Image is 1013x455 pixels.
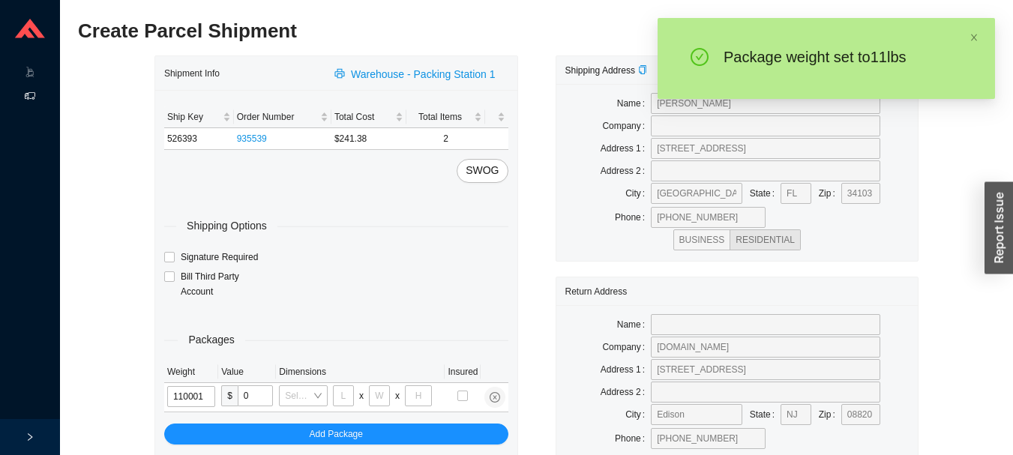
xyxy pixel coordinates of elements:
[736,235,795,245] span: RESIDENTIAL
[237,133,267,144] a: 935539
[457,159,508,183] button: SWOG
[325,63,508,84] button: printerWarehouse - Packing Station 1
[359,388,364,403] div: x
[485,106,508,128] th: undefined sortable
[164,59,325,87] div: Shipment Info
[175,269,274,299] span: Bill Third Party Account
[484,387,505,408] button: close-circle
[178,331,244,349] span: Packages
[167,109,220,124] span: Ship Key
[617,93,651,114] label: Name
[333,385,354,406] input: L
[602,115,651,136] label: Company
[625,183,651,204] label: City
[724,48,947,66] div: Package weight set to 11 lb s
[819,404,841,425] label: Zip
[234,106,331,128] th: Order Number sortable
[615,207,651,228] label: Phone
[218,361,276,383] th: Value
[601,382,651,403] label: Address 2
[331,106,406,128] th: Total Cost sortable
[691,48,709,69] span: check-circle
[445,361,481,383] th: Insured
[970,33,979,42] span: close
[164,424,508,445] button: Add Package
[565,65,647,76] span: Shipping Address
[176,217,277,235] span: Shipping Options
[164,106,234,128] th: Ship Key sortable
[601,160,651,181] label: Address 2
[625,404,651,425] label: City
[750,404,781,425] label: State
[565,277,910,305] div: Return Address
[237,109,317,124] span: Order Number
[78,18,766,44] h2: Create Parcel Shipment
[679,235,725,245] span: BUSINESS
[25,433,34,442] span: right
[406,128,486,150] td: 2
[175,250,264,265] span: Signature Required
[164,128,234,150] td: 526393
[334,109,392,124] span: Total Cost
[276,361,445,383] th: Dimensions
[334,68,348,80] span: printer
[164,361,218,383] th: Weight
[406,106,486,128] th: Total Items sortable
[617,314,651,335] label: Name
[331,128,406,150] td: $241.38
[601,359,651,380] label: Address 1
[601,138,651,159] label: Address 1
[395,388,400,403] div: x
[615,428,651,449] label: Phone
[221,385,238,406] span: $
[409,109,472,124] span: Total Items
[369,385,390,406] input: W
[466,162,499,179] span: SWOG
[819,183,841,204] label: Zip
[638,63,647,78] div: Copy
[351,66,495,83] span: Warehouse - Packing Station 1
[602,337,651,358] label: Company
[638,65,647,74] span: copy
[310,427,363,442] span: Add Package
[750,183,781,204] label: State
[405,385,432,406] input: H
